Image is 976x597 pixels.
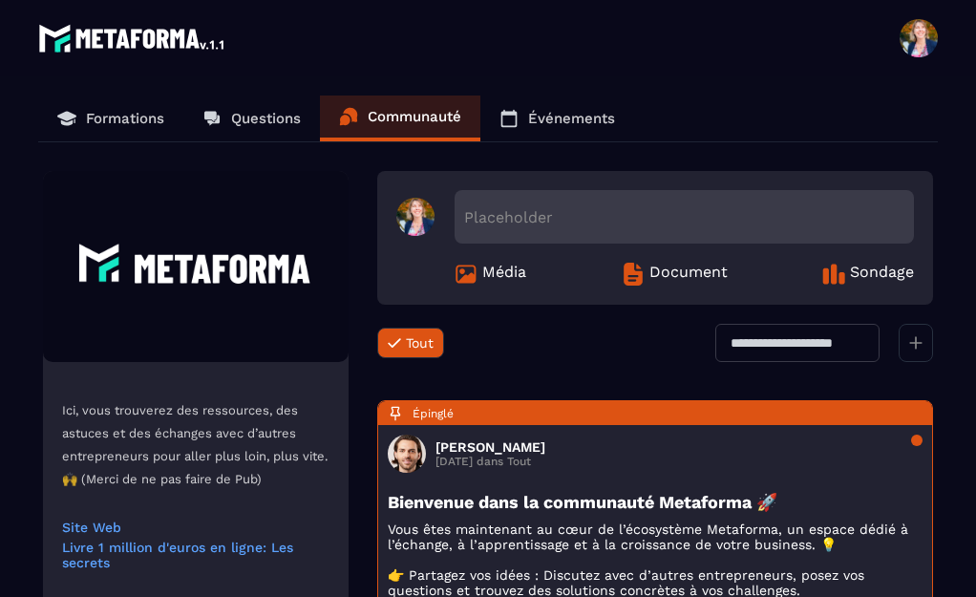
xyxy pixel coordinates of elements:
[455,190,914,244] div: Placeholder
[482,263,526,286] span: Média
[231,110,301,127] p: Questions
[320,96,480,141] a: Communauté
[435,455,545,468] p: [DATE] dans Tout
[38,19,227,57] img: logo
[413,407,454,420] span: Épinglé
[86,110,164,127] p: Formations
[435,439,545,455] h3: [PERSON_NAME]
[388,492,923,512] h3: Bienvenue dans la communauté Metaforma 🚀
[62,540,329,570] a: Livre 1 million d'euros en ligne: Les secrets
[850,263,914,286] span: Sondage
[183,96,320,141] a: Questions
[62,399,329,491] p: Ici, vous trouverez des ressources, des astuces et des échanges avec d’autres entrepreneurs pour ...
[38,96,183,141] a: Formations
[528,110,615,127] p: Événements
[649,263,728,286] span: Document
[43,171,349,362] img: Community background
[406,335,434,351] span: Tout
[480,96,634,141] a: Événements
[62,520,329,535] a: Site Web
[368,108,461,125] p: Communauté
